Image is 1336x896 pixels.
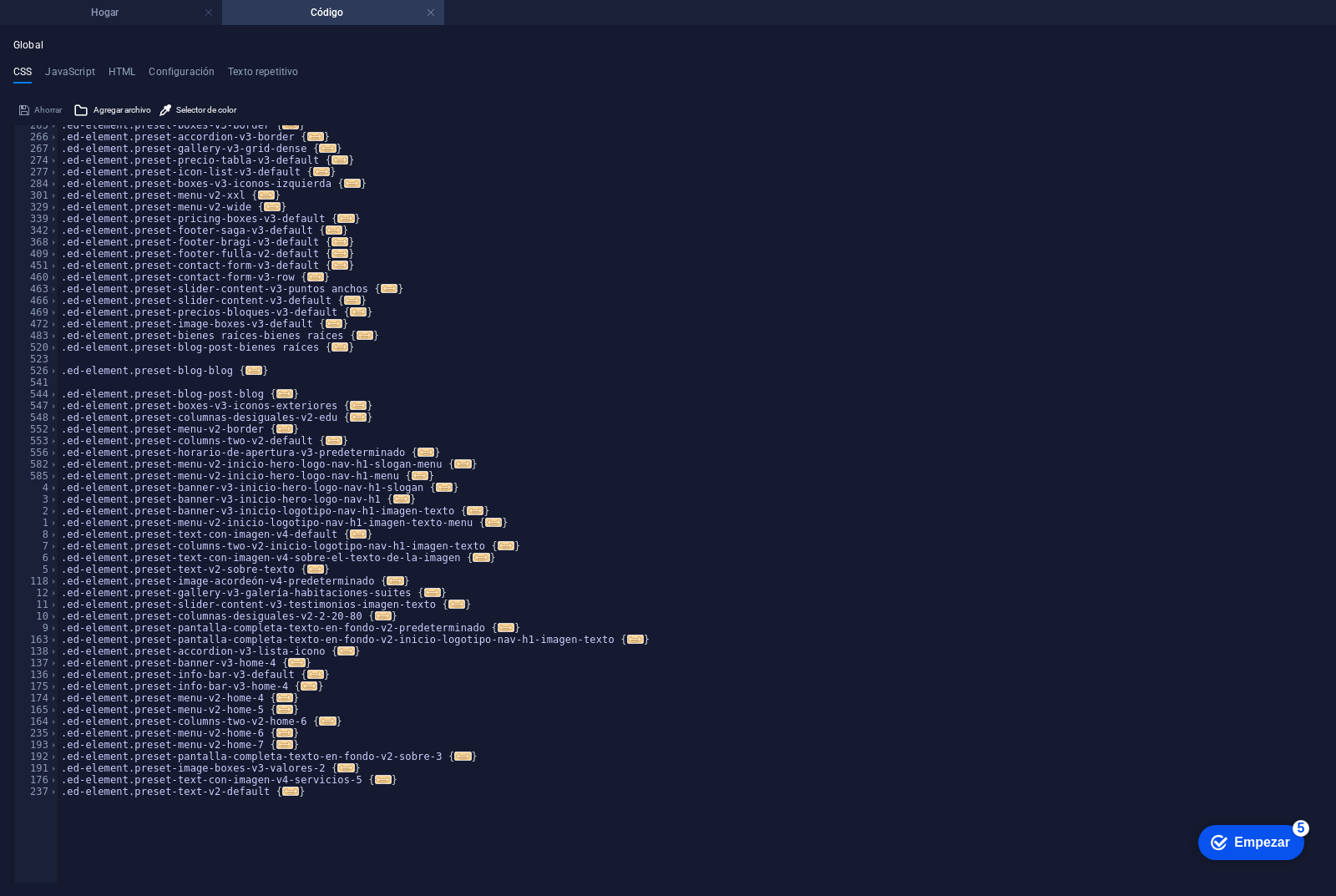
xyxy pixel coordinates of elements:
font: ... [332,262,351,274]
font: ... [456,753,474,765]
font: 7 [43,540,48,552]
font: Hogar [91,7,119,18]
font: 10 [36,610,48,622]
font: ... [314,169,332,180]
font: 409 [30,248,48,260]
font: 301 [30,190,48,201]
font: 483 [30,330,48,342]
font: ... [321,145,339,157]
font: 137 [30,657,48,669]
font: Configuración [149,66,215,78]
font: 265 [30,119,48,131]
div: Empezar Quedan 5 elementos, 0 % completado [29,8,135,43]
font: ... [290,660,308,671]
font: 472 [30,318,48,330]
font: 329 [30,201,48,213]
font: Agregar archivo [94,105,151,114]
font: ... [412,473,431,484]
font: 556 [30,447,48,458]
font: ... [394,496,412,508]
font: 11 [36,599,48,610]
font: 284 [30,178,48,190]
font: ... [283,788,301,800]
font: ... [326,227,345,239]
font: ... [326,321,345,332]
font: 463 [30,283,48,295]
font: ... [339,648,357,660]
font: 163 [30,634,48,645]
font: ... [498,543,517,554]
font: ... [388,578,407,590]
font: ... [277,742,296,753]
font: CSS [13,66,32,78]
font: 544 [30,388,48,400]
font: Código [311,7,343,18]
font: HTML [109,66,136,78]
font: 193 [30,739,48,751]
button: Agregar archivo [71,100,154,120]
font: 1 [43,517,48,529]
font: 9 [43,622,48,634]
font: ... [486,519,504,531]
font: 5 [129,4,136,18]
font: ... [456,461,474,473]
font: Global [13,39,43,51]
font: 274 [30,154,48,166]
font: 174 [30,692,48,704]
font: 118 [30,575,48,587]
font: 136 [30,669,48,681]
font: ... [345,297,363,309]
font: 460 [30,271,48,283]
font: ... [332,251,351,262]
font: ... [265,204,283,215]
font: ... [332,239,351,251]
font: 267 [30,143,48,154]
font: 237 [30,786,48,797]
font: ... [382,286,400,297]
font: 175 [30,681,48,692]
font: ... [498,625,517,636]
font: ... [418,449,437,461]
font: ... [308,274,326,286]
font: 5 [43,564,48,575]
button: Selector de color [157,100,239,120]
font: ... [357,332,376,344]
font: 548 [30,412,48,423]
font: 469 [30,306,48,318]
font: ... [321,718,339,730]
font: 585 [30,470,48,482]
font: ... [468,508,486,519]
font: JavaScript [45,66,94,78]
font: 368 [30,236,48,248]
font: ... [283,122,301,134]
font: ... [301,683,320,695]
font: 547 [30,400,48,412]
font: ... [277,695,296,706]
font: 165 [30,704,48,716]
font: 466 [30,295,48,306]
font: ... [376,613,394,625]
font: 192 [30,751,48,762]
font: ... [277,426,296,438]
font: 553 [30,435,48,447]
font: 6 [43,552,48,564]
font: 541 [30,377,48,388]
font: 582 [30,458,48,470]
font: 12 [36,587,48,599]
font: ... [437,484,455,496]
font: ... [308,566,326,578]
font: 526 [30,365,48,377]
font: 2 [43,505,48,517]
font: ... [376,777,394,788]
font: ... [474,554,493,566]
font: ... [339,215,357,227]
font: 3 [43,494,48,505]
font: ... [628,636,646,648]
font: 235 [30,727,48,739]
font: 552 [30,423,48,435]
font: ... [449,601,468,613]
font: ... [308,671,326,683]
font: ... [332,344,351,356]
font: 342 [30,225,48,236]
font: ... [351,309,369,321]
